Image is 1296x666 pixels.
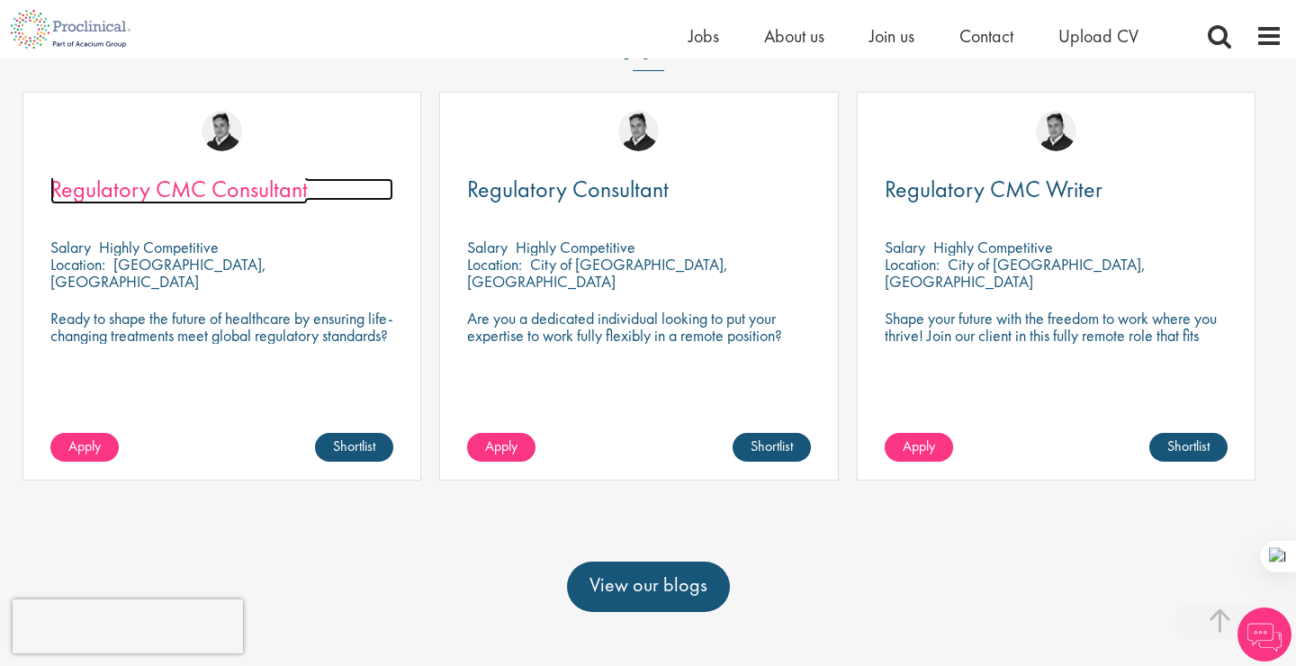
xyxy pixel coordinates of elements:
[50,310,393,378] p: Ready to shape the future of healthcare by ensuring life-changing treatments meet global regulato...
[467,433,535,462] a: Apply
[885,254,1146,292] p: City of [GEOGRAPHIC_DATA], [GEOGRAPHIC_DATA]
[68,436,101,455] span: Apply
[959,24,1013,48] a: Contact
[467,237,508,257] span: Salary
[869,24,914,48] a: Join us
[467,310,810,378] p: Are you a dedicated individual looking to put your expertise to work fully flexibly in a remote p...
[50,254,105,274] span: Location:
[885,433,953,462] a: Apply
[50,254,266,292] p: [GEOGRAPHIC_DATA], [GEOGRAPHIC_DATA]
[50,174,308,204] span: Regulatory CMC Consultant
[467,254,728,292] p: City of [GEOGRAPHIC_DATA], [GEOGRAPHIC_DATA]
[1058,24,1138,48] a: Upload CV
[315,433,393,462] a: Shortlist
[764,24,824,48] a: About us
[1036,111,1076,151] img: Peter Duvall
[567,562,730,612] a: View our blogs
[99,237,219,257] p: Highly Competitive
[50,237,91,257] span: Salary
[50,178,393,201] a: Regulatory CMC Consultant
[903,436,935,455] span: Apply
[467,174,669,204] span: Regulatory Consultant
[50,433,119,462] a: Apply
[933,237,1053,257] p: Highly Competitive
[516,237,635,257] p: Highly Competitive
[885,254,940,274] span: Location:
[618,111,659,151] img: Peter Duvall
[1237,607,1291,661] img: Chatbot
[688,24,719,48] a: Jobs
[13,599,243,653] iframe: reCAPTCHA
[13,28,1282,58] h3: My jobs
[885,310,1228,361] p: Shape your future with the freedom to work where you thrive! Join our client in this fully remote...
[885,237,925,257] span: Salary
[885,178,1228,201] a: Regulatory CMC Writer
[485,436,517,455] span: Apply
[467,178,810,201] a: Regulatory Consultant
[733,433,811,462] a: Shortlist
[1149,433,1228,462] a: Shortlist
[202,111,242,151] img: Peter Duvall
[467,254,522,274] span: Location:
[885,174,1102,204] span: Regulatory CMC Writer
